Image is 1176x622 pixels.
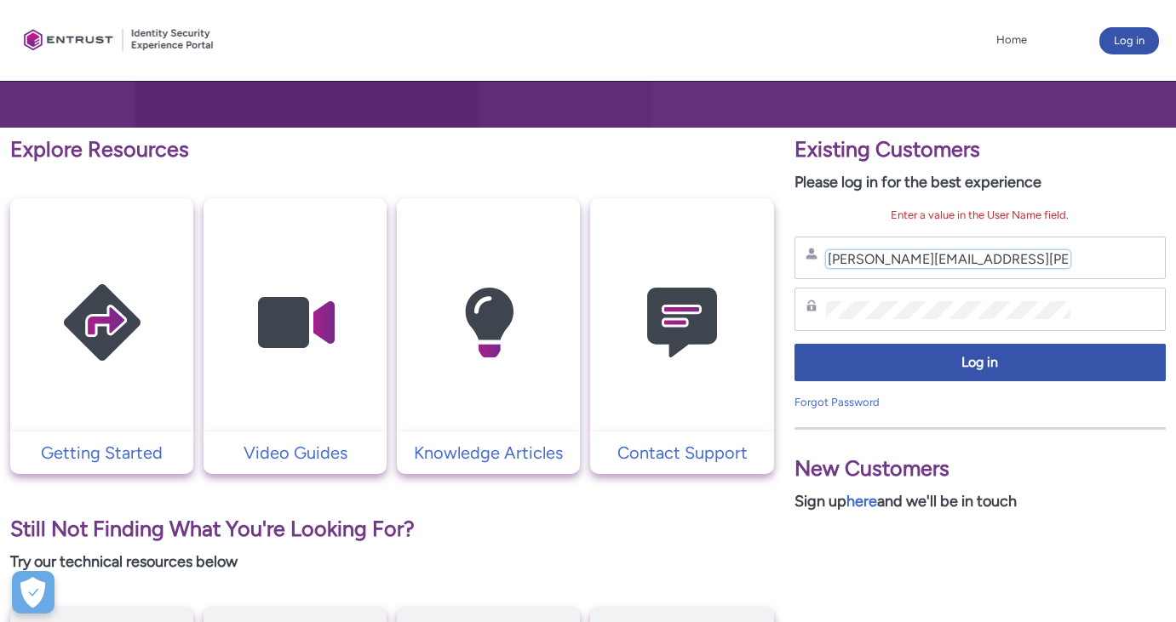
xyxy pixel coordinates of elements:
[204,440,387,465] a: Video Guides
[599,440,765,465] p: Contact Support
[795,396,880,408] a: Forgot Password
[212,440,378,465] p: Video Guides
[795,207,1166,224] div: Enter a value in the User Name field.
[795,344,1166,382] button: Log in
[215,231,376,414] img: Video Guides
[992,27,1031,53] a: Home
[795,171,1166,194] p: Please log in for the best experience
[601,231,763,414] img: Contact Support
[795,453,1166,485] p: New Customers
[10,551,774,573] p: Try our technical resources below
[10,440,193,465] a: Getting Started
[795,134,1166,166] p: Existing Customers
[21,231,183,414] img: Getting Started
[405,440,571,465] p: Knowledge Articles
[806,353,1155,373] span: Log in
[590,440,773,465] a: Contact Support
[10,513,774,545] p: Still Not Finding What You're Looking For?
[10,134,774,166] p: Explore Resources
[795,490,1166,513] p: Sign up and we'll be in touch
[397,440,580,465] a: Knowledge Articles
[1099,27,1159,54] button: Log in
[873,228,1176,622] iframe: Qualified Messenger
[846,492,877,511] a: here
[826,250,1070,268] input: Username
[12,571,54,613] button: Open Preferences
[12,571,54,613] div: Cookie Preferences
[19,440,185,465] p: Getting Started
[408,231,570,414] img: Knowledge Articles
